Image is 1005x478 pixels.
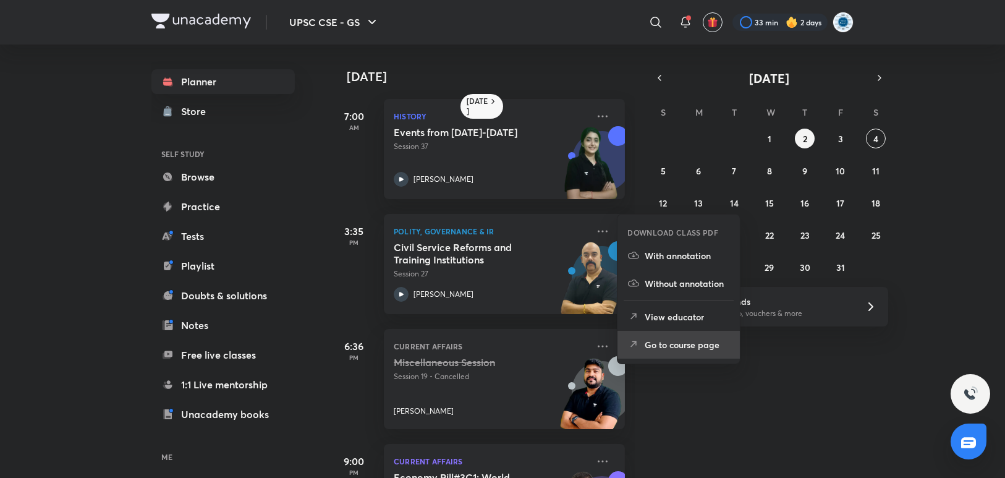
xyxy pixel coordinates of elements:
p: PM [329,469,379,476]
p: Current Affairs [394,339,588,354]
button: October 1, 2025 [760,129,779,148]
abbr: October 16, 2025 [800,197,809,209]
abbr: Thursday [802,106,807,118]
p: [PERSON_NAME] [413,174,473,185]
button: October 25, 2025 [866,225,886,245]
p: [PERSON_NAME] [394,406,454,417]
a: Doubts & solutions [151,283,295,308]
h5: 6:36 [329,339,379,354]
abbr: October 18, 2025 [871,197,880,209]
abbr: October 2, 2025 [803,133,807,145]
abbr: October 17, 2025 [836,197,844,209]
h6: SELF STUDY [151,143,295,164]
abbr: October 4, 2025 [873,133,878,145]
a: Company Logo [151,14,251,32]
abbr: October 15, 2025 [765,197,774,209]
abbr: October 24, 2025 [836,229,845,241]
button: October 7, 2025 [724,161,744,181]
h5: 3:35 [329,224,379,239]
img: unacademy [557,356,625,442]
a: Practice [151,194,295,219]
div: Store [181,104,213,119]
a: Browse [151,164,295,189]
p: With annotation [645,249,730,262]
button: October 3, 2025 [831,129,850,148]
button: October 6, 2025 [689,161,708,181]
abbr: October 6, 2025 [696,165,701,177]
abbr: October 22, 2025 [765,229,774,241]
abbr: October 1, 2025 [768,133,771,145]
a: Notes [151,313,295,338]
button: [DATE] [668,69,871,87]
button: October 12, 2025 [653,193,673,213]
a: 1:1 Live mentorship [151,372,295,397]
abbr: October 31, 2025 [836,262,845,273]
p: Session 19 • Cancelled [394,371,588,382]
abbr: October 8, 2025 [767,165,772,177]
a: Store [151,99,295,124]
img: unacademy [557,241,625,326]
h5: Miscellaneous Session [394,356,548,369]
button: October 14, 2025 [724,193,744,213]
a: Playlist [151,254,295,278]
button: October 18, 2025 [866,193,886,213]
h6: Refer friends [698,295,850,308]
h5: Civil Service Reforms and Training Institutions [394,241,548,266]
abbr: October 23, 2025 [800,229,810,241]
button: October 2, 2025 [795,129,815,148]
img: streak [786,16,798,28]
p: Polity, Governance & IR [394,224,588,239]
img: supriya Clinical research [833,12,854,33]
button: October 23, 2025 [795,225,815,245]
button: October 22, 2025 [760,225,779,245]
button: October 4, 2025 [866,129,886,148]
p: PM [329,354,379,361]
h6: [DATE] [467,96,488,116]
abbr: October 11, 2025 [872,165,880,177]
button: October 15, 2025 [760,193,779,213]
p: History [394,109,588,124]
h6: ME [151,446,295,467]
a: Planner [151,69,295,94]
button: October 9, 2025 [795,161,815,181]
p: [PERSON_NAME] [413,289,473,300]
button: October 11, 2025 [866,161,886,181]
abbr: October 10, 2025 [836,165,845,177]
img: unacademy [557,126,625,211]
abbr: October 3, 2025 [838,133,843,145]
abbr: Tuesday [732,106,737,118]
a: Unacademy books [151,402,295,427]
button: October 8, 2025 [760,161,779,181]
h6: DOWNLOAD CLASS PDF [627,227,718,238]
button: avatar [703,12,723,32]
button: October 10, 2025 [831,161,850,181]
button: October 16, 2025 [795,193,815,213]
button: October 31, 2025 [831,257,850,277]
abbr: October 25, 2025 [871,229,881,241]
p: View educator [645,310,730,323]
img: Company Logo [151,14,251,28]
button: October 5, 2025 [653,161,673,181]
p: Session 27 [394,268,588,280]
p: Win a laptop, vouchers & more [698,308,850,319]
abbr: October 30, 2025 [800,262,810,273]
button: October 29, 2025 [760,257,779,277]
h5: 7:00 [329,109,379,124]
h5: Events from 1939-1942 [394,126,548,139]
abbr: October 12, 2025 [659,197,667,209]
h5: 9:00 [329,454,379,469]
abbr: Monday [695,106,703,118]
abbr: October 14, 2025 [730,197,739,209]
abbr: October 5, 2025 [661,165,666,177]
abbr: Saturday [873,106,878,118]
span: [DATE] [750,70,790,87]
abbr: October 7, 2025 [732,165,736,177]
button: October 24, 2025 [831,225,850,245]
p: AM [329,124,379,131]
abbr: October 13, 2025 [694,197,703,209]
abbr: Wednesday [766,106,775,118]
p: Go to course page [645,338,730,351]
abbr: October 29, 2025 [765,262,774,273]
a: Free live classes [151,343,295,367]
p: Current Affairs [394,454,588,469]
